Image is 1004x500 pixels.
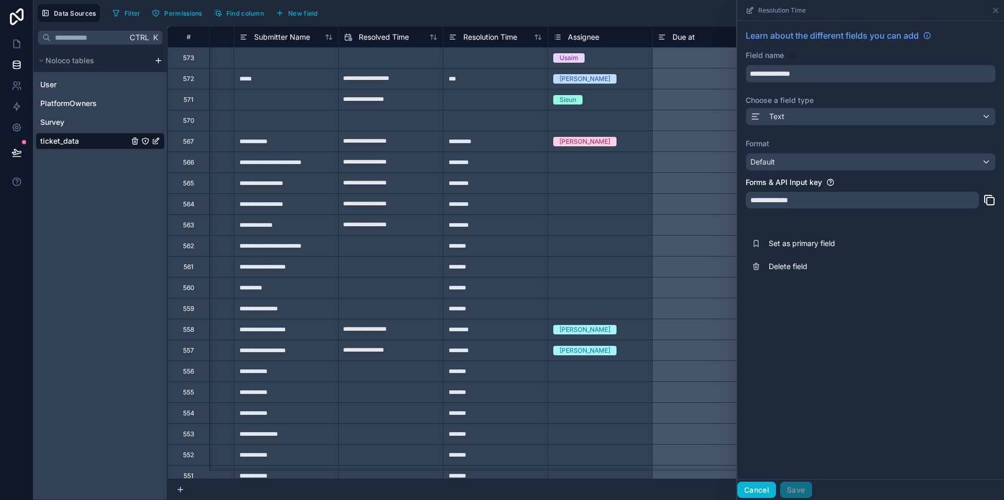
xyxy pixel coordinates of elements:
[183,54,194,62] div: 573
[148,5,210,21] a: Permissions
[183,117,195,125] div: 570
[272,5,322,21] button: New field
[152,34,159,41] span: K
[463,32,517,42] span: Resolution Time
[560,346,610,355] div: [PERSON_NAME]
[746,108,996,125] button: Text
[210,5,268,21] button: Find column
[746,255,996,278] button: Delete field
[183,179,194,188] div: 565
[184,263,193,271] div: 561
[288,9,318,17] span: New field
[769,261,919,272] span: Delete field
[746,29,931,42] a: Learn about the different fields you can add
[183,158,194,167] div: 566
[183,75,194,83] div: 572
[746,177,822,188] label: Forms & API Input key
[746,29,919,42] span: Learn about the different fields you can add
[568,32,599,42] span: Assignee
[184,96,193,104] div: 571
[359,32,409,42] span: Resolved Time
[769,111,784,122] span: Text
[183,137,194,146] div: 567
[124,9,141,17] span: Filter
[746,153,996,171] button: Default
[148,5,206,21] button: Permissions
[746,232,996,255] button: Set as primary field
[164,9,202,17] span: Permissions
[746,50,784,61] label: Field name
[183,409,195,417] div: 554
[184,472,193,480] div: 551
[176,33,201,41] div: #
[769,238,919,249] span: Set as primary field
[183,200,195,208] div: 564
[108,5,144,21] button: Filter
[183,388,194,397] div: 555
[746,138,996,149] label: Format
[746,95,996,106] label: Choose a field type
[183,221,194,229] div: 563
[183,284,195,292] div: 560
[183,242,194,250] div: 562
[672,32,695,42] span: Due at
[183,325,194,334] div: 558
[129,31,150,44] span: Ctrl
[737,482,776,498] button: Cancel
[750,157,775,166] span: Default
[183,346,194,355] div: 557
[560,95,576,104] div: Sieun
[560,74,610,84] div: [PERSON_NAME]
[560,137,610,146] div: [PERSON_NAME]
[183,451,194,459] div: 552
[38,4,100,22] button: Data Sources
[54,9,96,17] span: Data Sources
[183,430,194,438] div: 553
[560,325,610,334] div: [PERSON_NAME]
[183,367,194,376] div: 556
[254,32,310,42] span: Submitter Name
[183,305,194,313] div: 559
[226,9,264,17] span: Find column
[560,53,578,63] div: Usaim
